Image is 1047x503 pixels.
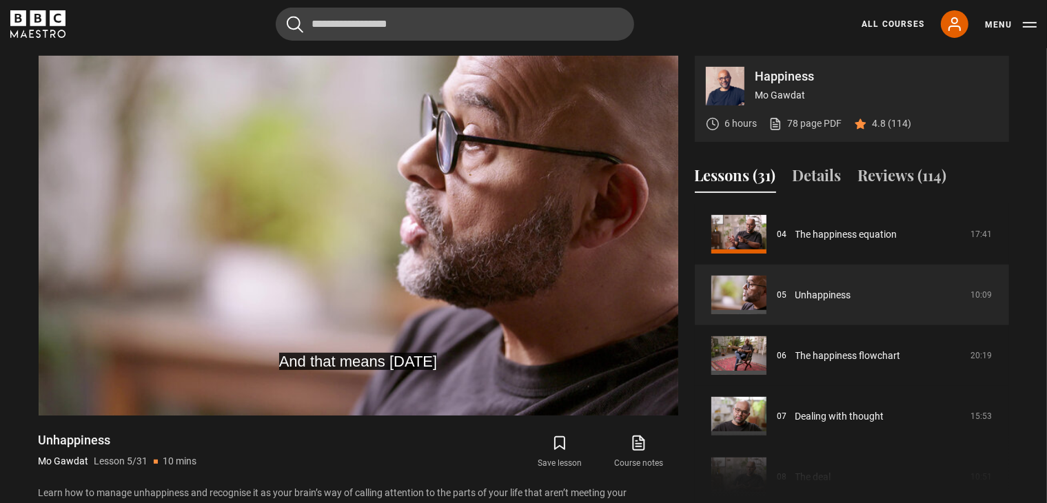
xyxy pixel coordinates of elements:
[755,88,998,103] p: Mo Gawdat
[858,164,947,193] button: Reviews (114)
[985,18,1037,32] button: Toggle navigation
[520,432,599,472] button: Save lesson
[769,116,842,131] a: 78 page PDF
[795,227,897,242] a: The happiness equation
[287,16,303,33] button: Submit the search query
[39,454,89,469] p: Mo Gawdat
[163,454,197,469] p: 10 mins
[795,288,851,302] a: Unhappiness
[39,432,197,449] h1: Unhappiness
[10,10,65,38] svg: BBC Maestro
[695,164,776,193] button: Lessons (31)
[276,8,634,41] input: Search
[862,18,924,30] a: All Courses
[725,116,758,131] p: 6 hours
[795,409,884,424] a: Dealing with thought
[94,454,148,469] p: Lesson 5/31
[793,164,842,193] button: Details
[755,70,998,83] p: Happiness
[39,56,678,415] video-js: Video Player
[795,349,901,363] a: The happiness flowchart
[873,116,912,131] p: 4.8 (114)
[599,432,678,472] a: Course notes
